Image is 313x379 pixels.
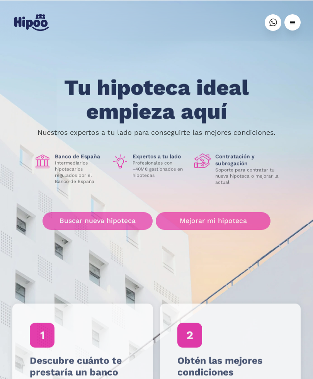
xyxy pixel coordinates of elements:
[30,355,136,378] h4: Descubre cuánto te prestaría un banco
[55,153,105,160] h1: Banco de España
[215,167,279,185] p: Soporte para contratar tu nueva hipoteca o mejorar la actual
[12,11,50,34] a: home
[156,212,270,230] a: Mejorar mi hipoteca
[37,129,276,136] p: Nuestros expertos a tu lado para conseguirte las mejores condiciones.
[133,153,188,160] h1: Expertos a tu lado
[32,76,281,124] h1: Tu hipoteca ideal empieza aquí
[43,212,153,230] a: Buscar nueva hipoteca
[133,160,188,178] p: Profesionales con +40M€ gestionados en hipotecas
[55,160,105,185] p: Intermediarios hipotecarios regulados por el Banco de España
[284,14,301,31] div: menu
[177,355,283,378] h4: Obtén las mejores condiciones
[215,153,279,167] h1: Contratación y subrogación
